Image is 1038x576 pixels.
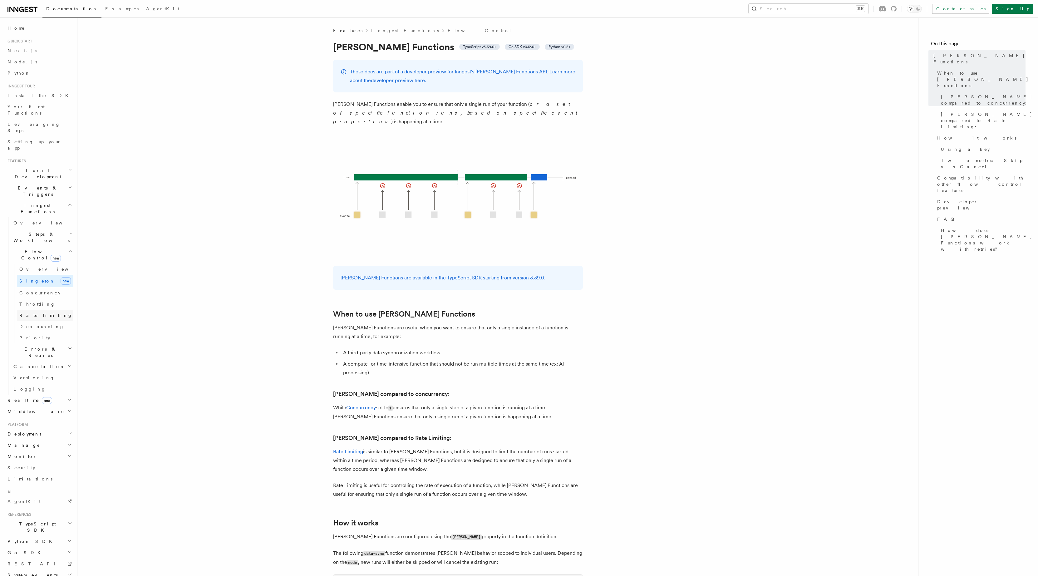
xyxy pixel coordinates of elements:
[5,90,73,101] a: Install the SDK
[938,109,1026,132] a: [PERSON_NAME] compared to Rate Limiting:
[509,44,536,49] span: Go SDK v0.12.0+
[937,175,1026,194] span: Compatibility with other flow control features
[941,227,1032,252] span: How does [PERSON_NAME] Functions work with retries?
[13,220,78,225] span: Overview
[11,263,73,343] div: Flow Controlnew
[941,94,1032,106] span: [PERSON_NAME] compared to concurrency:
[42,2,101,17] a: Documentation
[938,155,1026,172] a: Two modes: Skip vs Cancel
[19,335,50,340] span: Priority
[7,561,61,566] span: REST API
[451,534,482,540] code: [PERSON_NAME]
[17,263,73,275] a: Overview
[5,512,31,517] span: References
[5,56,73,67] a: Node.js
[937,199,1026,211] span: Developer preview
[5,518,73,536] button: TypeScript SDK
[333,390,450,398] a: [PERSON_NAME] compared to concurrency:
[7,59,37,64] span: Node.js
[11,343,73,361] button: Errors & Retries
[5,496,73,507] a: AgentKit
[5,119,73,136] a: Leveraging Steps
[333,27,362,34] span: Features
[938,91,1026,109] a: [PERSON_NAME] compared to concurrency:
[5,538,56,544] span: Python SDK
[5,428,73,440] button: Deployment
[5,182,73,200] button: Events & Triggers
[5,451,73,462] button: Monitor
[5,536,73,547] button: Python SDK
[11,363,65,370] span: Cancellation
[347,560,358,565] code: mode
[5,440,73,451] button: Manage
[938,225,1026,255] a: How does [PERSON_NAME] Functions work with retries?
[5,136,73,154] a: Setting up your app
[5,185,68,197] span: Events & Triggers
[5,422,28,427] span: Platform
[907,5,922,12] button: Toggle dark mode
[5,549,44,556] span: Go SDK
[7,71,30,76] span: Python
[346,405,376,411] a: Concurrency
[61,277,71,285] span: new
[5,45,73,56] a: Next.js
[17,275,73,287] a: Singletonnew
[935,67,1026,91] a: When to use [PERSON_NAME] Functions
[333,41,583,52] h1: [PERSON_NAME] Functions
[19,313,72,318] span: Rate limiting
[5,547,73,558] button: Go SDK
[11,361,73,372] button: Cancellation
[11,231,70,244] span: Steps & Workflows
[333,310,475,318] a: When to use [PERSON_NAME] Functions
[105,6,139,11] span: Examples
[7,499,41,504] span: AgentKit
[142,2,183,17] a: AgentKit
[935,196,1026,214] a: Developer preview
[932,4,989,14] a: Contact sales
[333,134,583,258] img: Singleton Functions only process one run at a time.
[935,132,1026,144] a: How it works
[371,77,425,83] a: developer preview here
[941,146,990,152] span: Using a key
[5,217,73,395] div: Inngest Functions
[42,397,52,404] span: new
[11,249,69,261] span: Flow Control
[333,434,451,442] a: [PERSON_NAME] compared to Rate Limiting:
[938,144,1026,155] a: Using a key
[463,44,496,49] span: TypeScript v3.39.0+
[5,202,67,215] span: Inngest Functions
[549,44,570,49] span: Python v0.5+
[19,302,55,307] span: Throttling
[5,453,37,460] span: Monitor
[5,39,32,44] span: Quick start
[5,101,73,119] a: Your first Functions
[333,100,583,126] p: [PERSON_NAME] Functions enable you to ensure that only a single run of your function ( ) is happe...
[5,200,73,217] button: Inngest Functions
[5,395,73,406] button: Realtimenew
[5,408,64,415] span: Middleware
[5,397,52,403] span: Realtime
[13,375,55,380] span: Versioning
[350,67,575,85] p: These docs are part of a developer preview for Inngest's [PERSON_NAME] Functions API. Learn more ...
[856,6,865,12] kbd: ⌘K
[333,447,583,474] p: is similar to [PERSON_NAME] Functions, but it is designed to limit the number of runs started wit...
[933,52,1026,65] span: [PERSON_NAME] Functions
[11,229,73,246] button: Steps & Workflows
[17,332,73,343] a: Priority
[11,246,73,263] button: Flow Controlnew
[333,519,378,527] a: How it works
[941,111,1032,130] span: [PERSON_NAME] compared to Rate Limiting:
[19,278,55,283] span: Singleton
[11,346,68,358] span: Errors & Retries
[7,476,52,481] span: Limitations
[5,558,73,569] a: REST API
[7,139,61,150] span: Setting up your app
[11,217,73,229] a: Overview
[7,122,60,133] span: Leveraging Steps
[5,473,73,485] a: Limitations
[5,84,35,89] span: Inngest tour
[333,323,583,341] p: [PERSON_NAME] Functions are useful when you want to ensure that only a single instance of a funct...
[7,104,45,116] span: Your first Functions
[931,50,1026,67] a: [PERSON_NAME] Functions
[17,298,73,310] a: Throttling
